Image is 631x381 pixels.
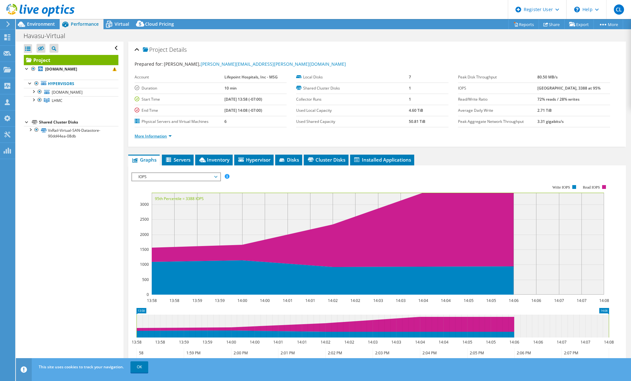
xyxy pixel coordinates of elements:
[297,339,307,345] text: 14:01
[462,339,472,345] text: 14:05
[508,19,539,29] a: Reports
[509,298,519,303] text: 14:06
[115,21,129,27] span: Virtual
[169,298,179,303] text: 13:58
[321,339,330,345] text: 14:02
[237,298,247,303] text: 14:00
[140,217,149,222] text: 2500
[135,96,224,103] label: Start Time
[458,107,537,114] label: Average Daily Write
[39,364,124,370] span: This site uses cookies to track your navigation.
[224,85,237,91] b: 10 min
[24,65,118,73] a: [DOMAIN_NAME]
[409,97,411,102] b: 1
[583,185,600,190] text: Read IOPS
[574,7,580,12] svg: \n
[296,107,409,114] label: Used Local Capacity
[458,74,537,80] label: Peak Disk Throughput
[132,339,142,345] text: 13:58
[21,32,75,39] h1: Havasu-Virtual
[140,202,149,207] text: 3000
[192,298,202,303] text: 13:59
[24,55,118,65] a: Project
[458,96,537,103] label: Read/Write Ratio
[283,298,293,303] text: 14:01
[203,339,212,345] text: 13:59
[140,232,149,237] text: 2000
[305,298,315,303] text: 14:01
[237,157,270,163] span: Hypervisor
[307,157,345,163] span: Cluster Disks
[486,339,496,345] text: 14:05
[143,47,168,53] span: Project
[135,133,172,139] a: More Information
[537,85,601,91] b: [GEOGRAPHIC_DATA], 3388 at 95%
[296,74,409,80] label: Local Disks
[350,298,360,303] text: 14:02
[155,339,165,345] text: 13:58
[577,298,587,303] text: 14:07
[147,292,149,297] text: 0
[552,185,570,190] text: Write IOPS
[409,119,425,124] b: 50.81 TiB
[52,90,83,95] span: [DOMAIN_NAME]
[441,298,451,303] text: 14:04
[344,339,354,345] text: 14:02
[147,298,157,303] text: 13:58
[198,157,229,163] span: Inventory
[458,118,537,125] label: Peak Aggregate Network Throughput
[24,80,118,88] a: Hypervisors
[24,88,118,96] a: [DOMAIN_NAME]
[135,118,224,125] label: Physical Servers and Virtual Machines
[135,173,217,181] span: IOPS
[224,74,278,80] b: Lifepoint Hospitals, Inc - MSG
[24,96,118,104] a: LHMC
[415,339,425,345] text: 14:04
[391,339,401,345] text: 14:03
[24,126,118,140] a: VxRail-Virtual-SAN-Datastore-90dd44ea-08db
[226,339,236,345] text: 14:00
[373,298,383,303] text: 14:03
[224,119,227,124] b: 6
[557,339,567,345] text: 14:07
[145,21,174,27] span: Cloud Pricing
[581,339,590,345] text: 14:07
[135,107,224,114] label: End Time
[201,61,346,67] a: [PERSON_NAME][EMAIL_ADDRESS][PERSON_NAME][DOMAIN_NAME]
[165,157,190,163] span: Servers
[599,298,609,303] text: 14:08
[531,298,541,303] text: 14:06
[368,339,378,345] text: 14:03
[130,361,148,373] a: OK
[224,97,262,102] b: [DATE] 13:58 (-07:00)
[224,108,262,113] b: [DATE] 14:08 (-07:00)
[594,19,623,29] a: More
[155,196,204,201] text: 95th Percentile = 3388 IOPS
[409,74,411,80] b: 7
[164,61,346,67] span: [PERSON_NAME],
[458,85,537,91] label: IOPS
[353,157,411,163] span: Installed Applications
[296,85,409,91] label: Shared Cluster Disks
[140,247,149,252] text: 1500
[418,298,428,303] text: 14:04
[71,21,99,27] span: Performance
[215,298,225,303] text: 13:59
[537,108,552,113] b: 2.71 TiB
[439,339,448,345] text: 14:04
[142,277,149,282] text: 500
[140,262,149,267] text: 1000
[537,97,580,102] b: 72% reads / 28% writes
[614,4,624,15] span: CL
[296,96,409,103] label: Collector Runs
[539,19,565,29] a: Share
[537,74,558,80] b: 80.50 MB/s
[250,339,260,345] text: 14:00
[509,339,519,345] text: 14:06
[135,74,224,80] label: Account
[604,339,614,345] text: 14:08
[409,85,411,91] b: 1
[464,298,474,303] text: 14:05
[39,118,118,126] div: Shared Cluster Disks
[131,157,156,163] span: Graphs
